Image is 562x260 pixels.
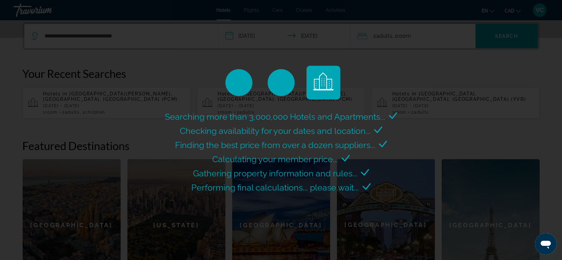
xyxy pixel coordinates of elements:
span: Gathering property information and rules... [193,168,358,178]
span: Calculating your member price... [213,154,338,164]
span: Performing final calculations... please wait... [192,182,359,193]
span: Searching more than 3,000,000 Hotels and Apartments... [165,112,386,122]
iframe: Button to launch messaging window [535,233,557,255]
span: Finding the best price from over a dozen suppliers... [175,140,375,150]
span: Checking availability for your dates and location... [180,126,371,136]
